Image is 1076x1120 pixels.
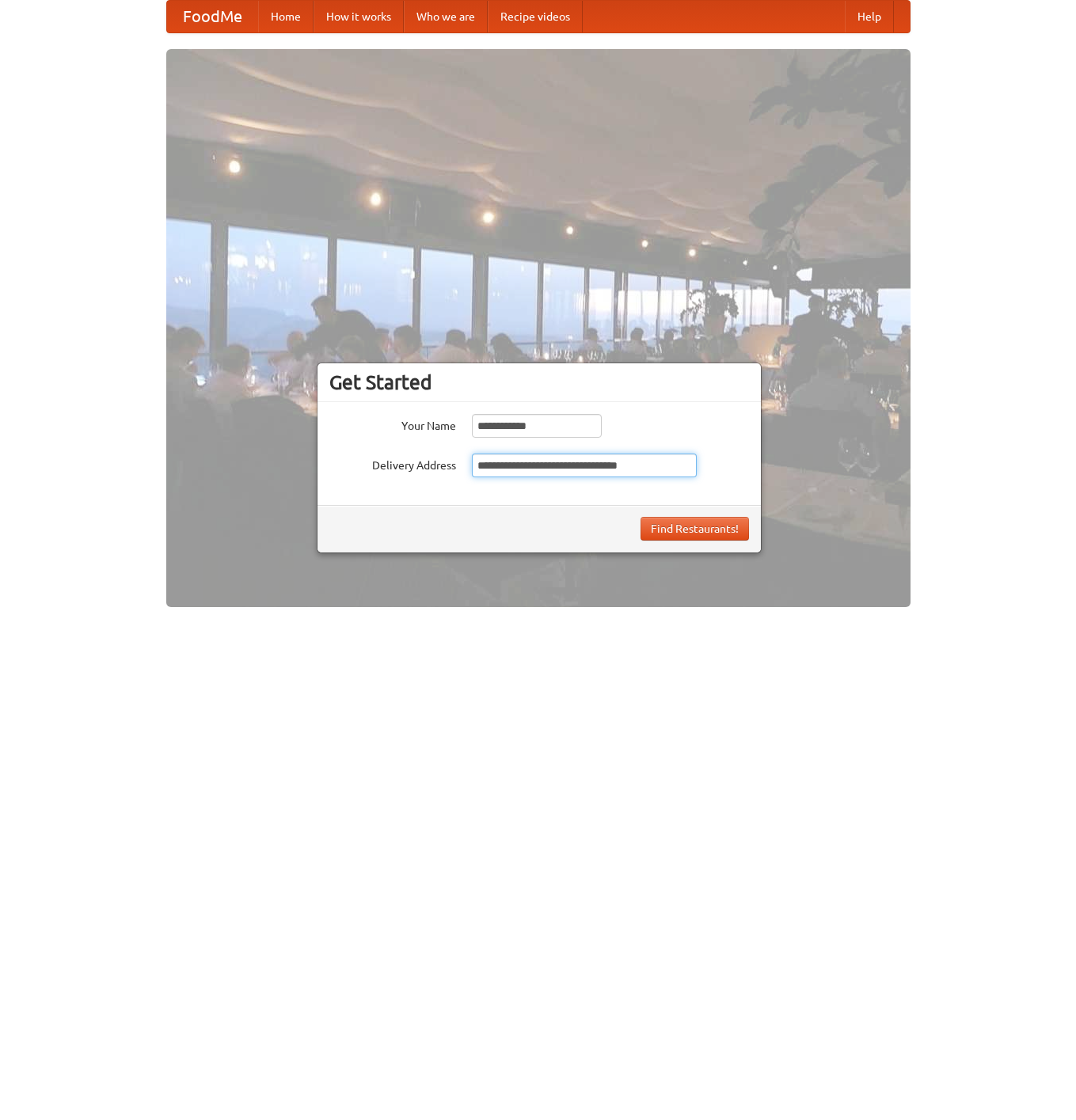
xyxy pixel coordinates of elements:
a: FoodMe [167,1,258,32]
label: Delivery Address [329,454,456,473]
a: Recipe videos [488,1,583,32]
a: Home [258,1,314,32]
a: Who we are [404,1,488,32]
h3: Get Started [329,370,749,394]
button: Find Restaurants! [641,517,749,541]
label: Your Name [329,414,456,434]
a: Help [845,1,894,32]
a: How it works [314,1,404,32]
